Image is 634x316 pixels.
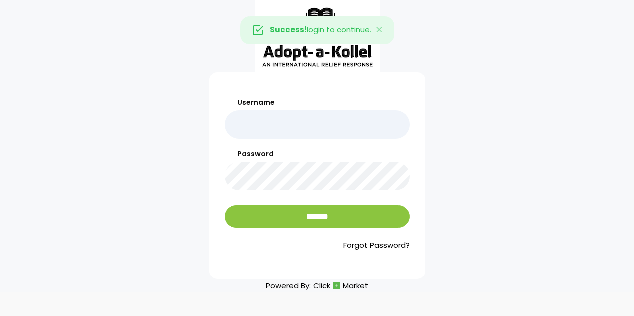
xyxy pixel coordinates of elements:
a: Forgot Password? [225,240,410,251]
label: Password [225,149,410,159]
label: Username [225,97,410,108]
p: Powered By: [266,279,368,292]
img: cm_icon.png [333,282,340,289]
div: login to continue. [240,16,394,44]
a: ClickMarket [313,279,368,292]
button: Close [365,17,394,44]
strong: Success! [270,24,307,35]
